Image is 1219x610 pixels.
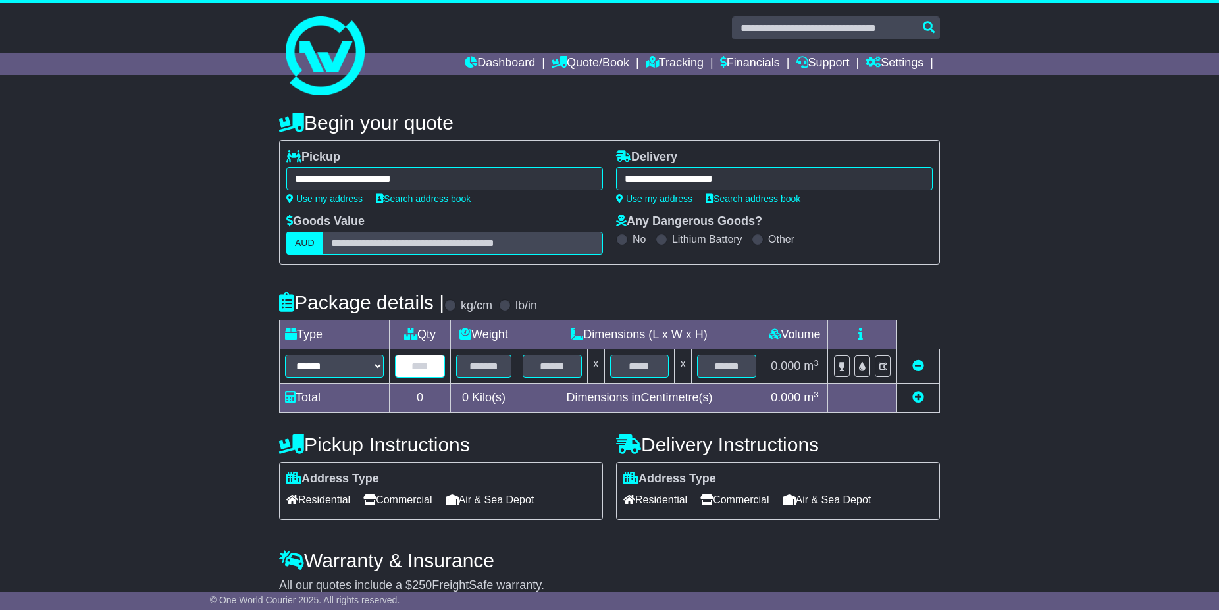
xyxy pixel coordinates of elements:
h4: Pickup Instructions [279,434,603,455]
label: Address Type [623,472,716,486]
a: Remove this item [912,359,924,372]
td: 0 [390,384,451,413]
a: Financials [720,53,780,75]
span: 0.000 [771,391,800,404]
label: AUD [286,232,323,255]
span: Residential [286,490,350,510]
sup: 3 [814,358,819,368]
label: Lithium Battery [672,233,742,245]
a: Quote/Book [552,53,629,75]
a: Dashboard [465,53,535,75]
a: Search address book [376,193,471,204]
label: Other [768,233,794,245]
td: x [675,349,692,384]
span: Commercial [363,490,432,510]
label: Any Dangerous Goods? [616,215,762,229]
h4: Begin your quote [279,112,940,134]
td: Qty [390,320,451,349]
td: Type [280,320,390,349]
a: Search address book [706,193,800,204]
h4: Delivery Instructions [616,434,940,455]
td: Volume [762,320,827,349]
label: kg/cm [461,299,492,313]
td: Total [280,384,390,413]
a: Tracking [646,53,704,75]
label: Address Type [286,472,379,486]
div: All our quotes include a $ FreightSafe warranty. [279,578,940,593]
a: Use my address [616,193,692,204]
td: Kilo(s) [451,384,517,413]
span: m [804,391,819,404]
span: 0 [462,391,469,404]
h4: Warranty & Insurance [279,549,940,571]
span: © One World Courier 2025. All rights reserved. [210,595,400,605]
span: 250 [412,578,432,592]
span: 0.000 [771,359,800,372]
a: Settings [866,53,923,75]
a: Add new item [912,391,924,404]
a: Use my address [286,193,363,204]
td: x [587,349,604,384]
label: Delivery [616,150,677,165]
td: Weight [451,320,517,349]
h4: Package details | [279,292,444,313]
td: Dimensions (L x W x H) [517,320,762,349]
sup: 3 [814,390,819,399]
label: lb/in [515,299,537,313]
td: Dimensions in Centimetre(s) [517,384,762,413]
a: Support [796,53,850,75]
span: Commercial [700,490,769,510]
span: m [804,359,819,372]
label: Pickup [286,150,340,165]
span: Residential [623,490,687,510]
span: Air & Sea Depot [783,490,871,510]
span: Air & Sea Depot [446,490,534,510]
label: No [633,233,646,245]
label: Goods Value [286,215,365,229]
